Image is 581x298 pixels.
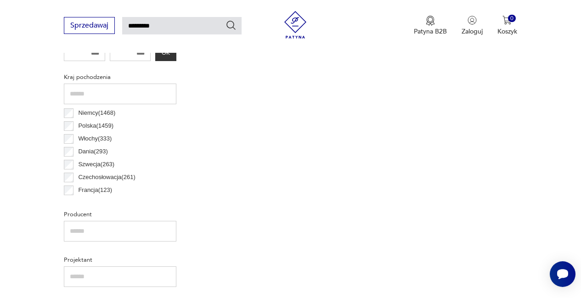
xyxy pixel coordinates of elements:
[414,16,447,36] a: Ikona medaluPatyna B2B
[414,27,447,36] p: Patyna B2B
[282,11,309,39] img: Patyna - sklep z meblami i dekoracjami vintage
[462,27,483,36] p: Zaloguj
[78,146,107,157] p: Dania ( 293 )
[502,16,512,25] img: Ikona koszyka
[508,15,516,22] div: 0
[64,72,176,82] p: Kraj pochodzenia
[497,16,517,36] button: 0Koszyk
[64,255,176,265] p: Projektant
[78,159,114,169] p: Szwecja ( 263 )
[78,108,115,118] p: Niemcy ( 1468 )
[468,16,477,25] img: Ikonka użytkownika
[421,45,513,53] p: 800,00 zł
[497,27,517,36] p: Koszyk
[462,16,483,36] button: Zaloguj
[64,23,115,29] a: Sprzedawaj
[78,172,135,182] p: Czechosłowacja ( 261 )
[78,121,113,131] p: Polska ( 1459 )
[226,20,237,31] button: Szukaj
[78,134,112,144] p: Włochy ( 333 )
[550,261,575,287] iframe: Smartsupp widget button
[78,185,112,195] p: Francja ( 123 )
[414,16,447,36] button: Patyna B2B
[426,16,435,26] img: Ikona medalu
[78,198,154,208] p: [GEOGRAPHIC_DATA] ( 101 )
[155,45,176,61] button: OK
[64,17,115,34] button: Sprzedawaj
[64,209,176,219] p: Producent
